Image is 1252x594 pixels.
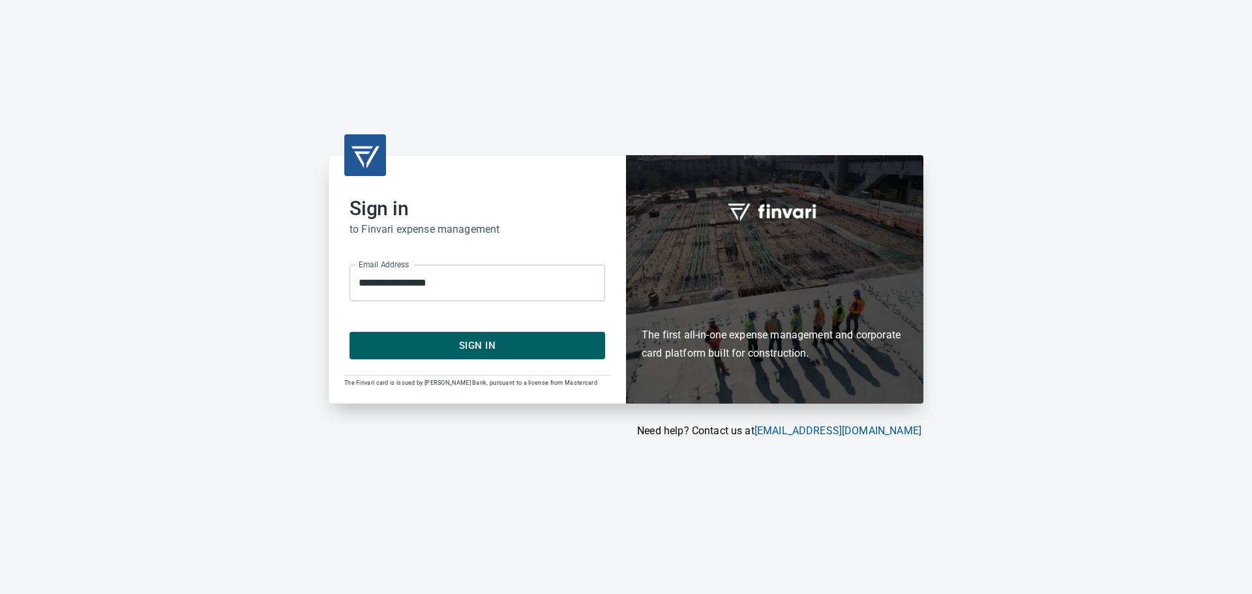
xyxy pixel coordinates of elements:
h6: The first all-in-one expense management and corporate card platform built for construction. [642,251,908,363]
button: Sign In [350,332,605,359]
h6: to Finvari expense management [350,220,605,239]
p: Need help? Contact us at [329,423,921,439]
a: [EMAIL_ADDRESS][DOMAIN_NAME] [754,424,921,437]
img: fullword_logo_white.png [726,196,824,226]
span: The Finvari card is issued by [PERSON_NAME] Bank, pursuant to a license from Mastercard [344,379,597,386]
h2: Sign in [350,197,605,220]
img: transparent_logo.png [350,140,381,171]
div: Finvari [626,155,923,404]
span: Sign In [364,337,591,354]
